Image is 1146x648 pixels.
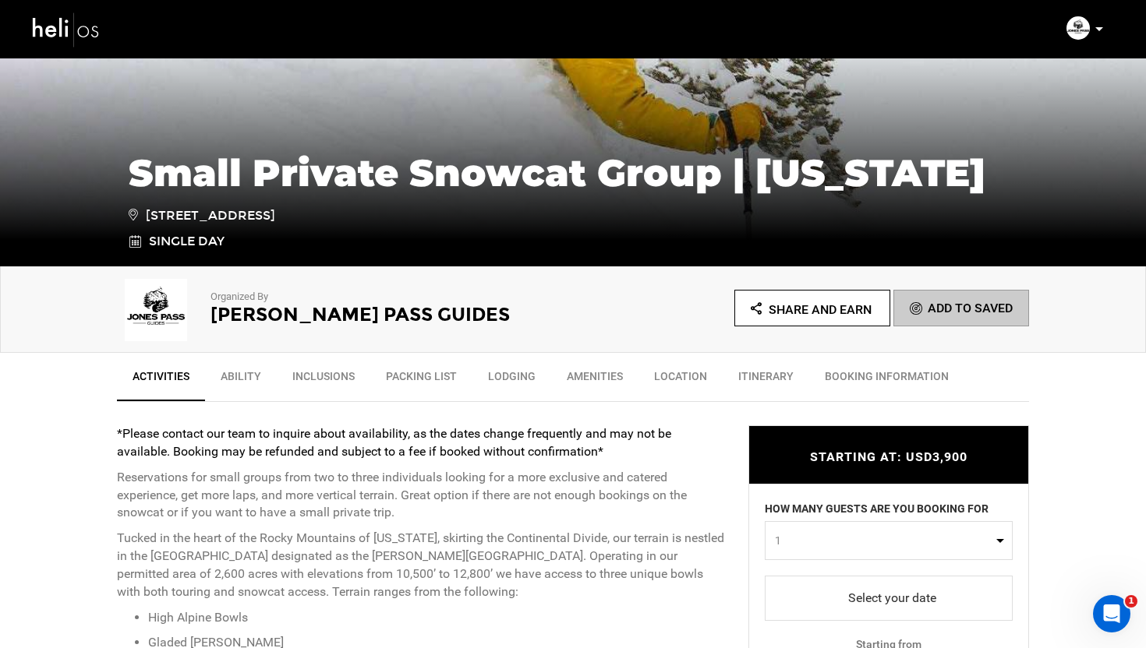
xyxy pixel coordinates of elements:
a: Location [638,361,723,400]
span: Share and Earn [769,302,872,317]
a: Inclusions [277,361,370,400]
p: Organized By [210,290,530,305]
p: Reservations for small groups from two to three individuals looking for a more exclusive and cate... [117,469,725,523]
iframe: Intercom live chat [1093,595,1130,632]
a: Activities [117,361,205,401]
a: Itinerary [723,361,809,400]
button: 1 [765,521,1013,560]
span: Single Day [149,234,225,248]
img: 0f80bbfaad78f7ff96916ddbf38e542e.png [117,279,195,341]
span: 1 [1125,595,1137,607]
a: Lodging [472,361,551,400]
h1: Small Private Snowcat Group | [US_STATE] [129,152,1017,194]
label: HOW MANY GUESTS ARE YOU BOOKING FOR [765,501,989,521]
p: Tucked in the heart of the Rocky Mountains of [US_STATE], skirting the Continental Divide, our te... [117,530,725,600]
a: Amenities [551,361,638,400]
a: BOOKING INFORMATION [809,361,964,400]
img: heli-logo [31,9,101,50]
span: 1 [775,533,992,548]
a: Packing List [370,361,472,400]
p: High Alpine Bowls [148,609,725,627]
strong: *Please contact our team to inquire about availability, as the dates change frequently and may no... [117,426,671,459]
img: 0f80bbfaad78f7ff96916ddbf38e542e.png [1066,16,1090,40]
h2: [PERSON_NAME] Pass Guides [210,305,530,325]
span: [STREET_ADDRESS] [129,206,275,225]
span: STARTING AT: USD3,900 [810,449,967,464]
a: Ability [205,361,277,400]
